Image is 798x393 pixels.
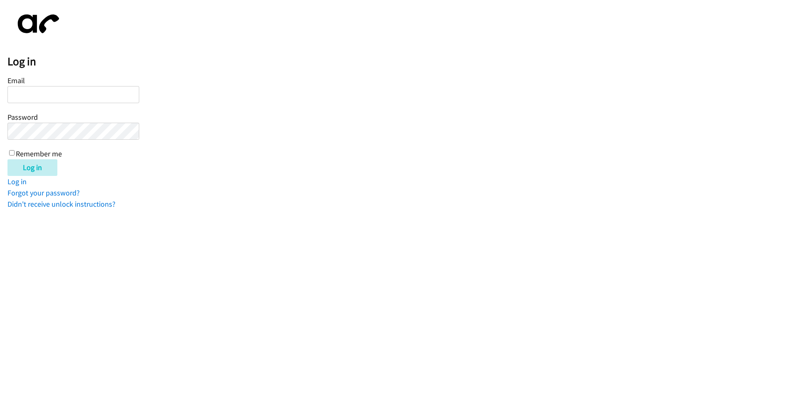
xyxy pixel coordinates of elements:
[7,177,27,186] a: Log in
[7,159,57,176] input: Log in
[7,199,116,209] a: Didn't receive unlock instructions?
[7,76,25,85] label: Email
[16,149,62,158] label: Remember me
[7,188,80,198] a: Forgot your password?
[7,54,798,69] h2: Log in
[7,112,38,122] label: Password
[7,7,66,40] img: aphone-8a226864a2ddd6a5e75d1ebefc011f4aa8f32683c2d82f3fb0802fe031f96514.svg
